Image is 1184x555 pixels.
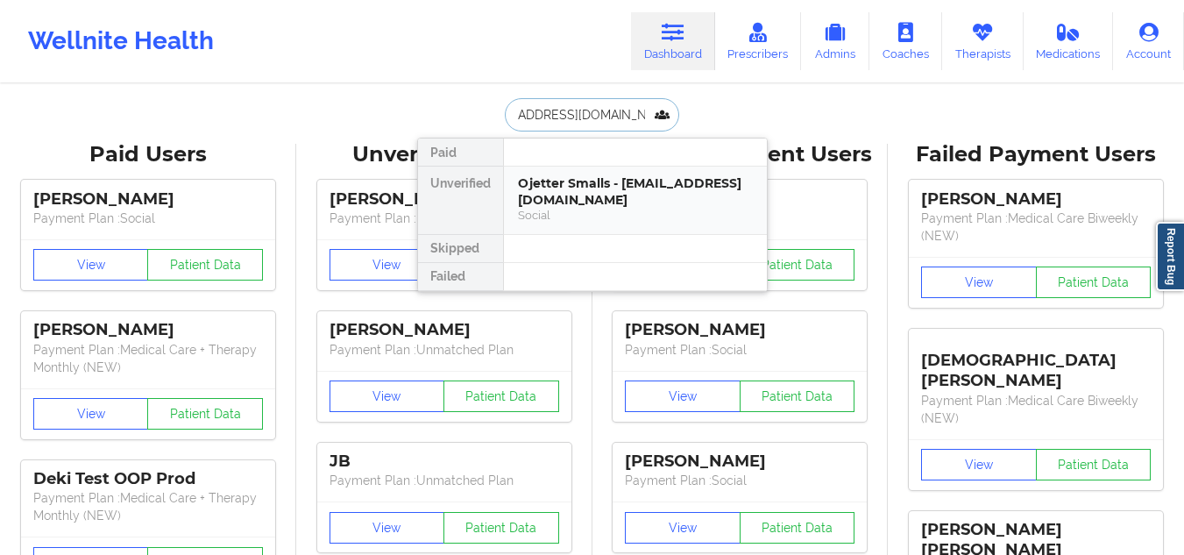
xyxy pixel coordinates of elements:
[1113,12,1184,70] a: Account
[625,320,854,340] div: [PERSON_NAME]
[418,235,503,263] div: Skipped
[740,381,855,412] button: Patient Data
[443,512,559,544] button: Patient Data
[921,449,1037,480] button: View
[625,452,854,472] div: [PERSON_NAME]
[942,12,1024,70] a: Therapists
[330,452,559,472] div: JB
[308,141,580,168] div: Unverified Users
[330,512,445,544] button: View
[625,472,854,489] p: Payment Plan : Social
[330,210,559,227] p: Payment Plan : Unmatched Plan
[921,338,1151,391] div: [DEMOGRAPHIC_DATA][PERSON_NAME]
[869,12,942,70] a: Coaches
[1036,449,1152,480] button: Patient Data
[330,381,445,412] button: View
[12,141,284,168] div: Paid Users
[330,189,559,210] div: [PERSON_NAME]
[625,381,741,412] button: View
[418,167,503,235] div: Unverified
[33,398,149,430] button: View
[921,210,1151,245] p: Payment Plan : Medical Care Biweekly (NEW)
[921,267,1037,298] button: View
[1036,267,1152,298] button: Patient Data
[33,341,263,376] p: Payment Plan : Medical Care + Therapy Monthly (NEW)
[518,208,753,223] div: Social
[900,141,1172,168] div: Failed Payment Users
[147,249,263,281] button: Patient Data
[921,189,1151,210] div: [PERSON_NAME]
[33,469,263,489] div: Deki Test OOP Prod
[330,472,559,489] p: Payment Plan : Unmatched Plan
[330,341,559,359] p: Payment Plan : Unmatched Plan
[33,320,263,340] div: [PERSON_NAME]
[625,341,854,359] p: Payment Plan : Social
[443,381,559,412] button: Patient Data
[625,512,741,544] button: View
[1024,12,1114,70] a: Medications
[518,175,753,208] div: Ojetter Smalls - [EMAIL_ADDRESS][DOMAIN_NAME]
[418,139,503,167] div: Paid
[33,189,263,210] div: [PERSON_NAME]
[1156,222,1184,291] a: Report Bug
[330,320,559,340] div: [PERSON_NAME]
[631,12,715,70] a: Dashboard
[740,249,855,281] button: Patient Data
[147,398,263,430] button: Patient Data
[740,512,855,544] button: Patient Data
[715,12,802,70] a: Prescribers
[33,489,263,524] p: Payment Plan : Medical Care + Therapy Monthly (NEW)
[418,263,503,291] div: Failed
[33,210,263,227] p: Payment Plan : Social
[33,249,149,281] button: View
[330,249,445,281] button: View
[801,12,869,70] a: Admins
[921,392,1151,427] p: Payment Plan : Medical Care Biweekly (NEW)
